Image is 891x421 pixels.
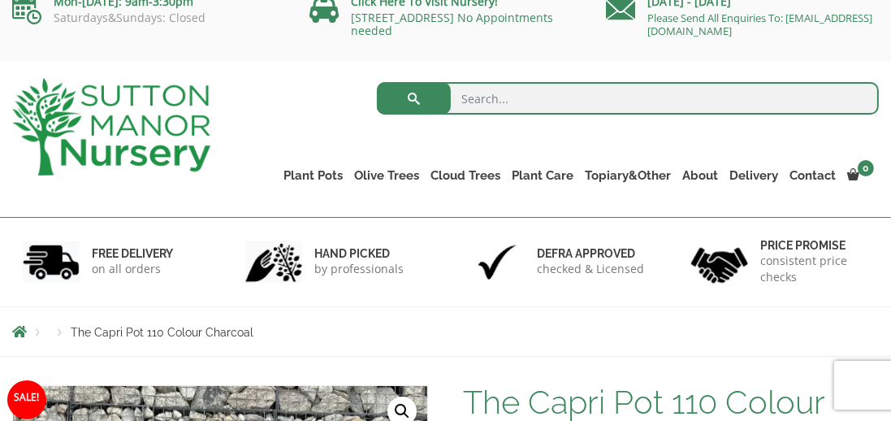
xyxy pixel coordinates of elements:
p: on all orders [92,261,173,277]
p: consistent price checks [760,253,868,285]
p: Saturdays&Sundays: Closed [12,11,285,24]
a: Plant Pots [278,164,348,187]
a: Plant Care [506,164,579,187]
img: 1.jpg [23,241,80,283]
img: 2.jpg [245,241,302,283]
img: logo [12,78,210,176]
span: 0 [858,160,874,176]
p: checked & Licensed [538,261,645,277]
a: Topiary&Other [579,164,677,187]
span: Sale! [7,380,46,419]
a: [STREET_ADDRESS] No Appointments needed [351,10,553,38]
span: The Capri Pot 110 Colour Charcoal [71,326,253,339]
img: 4.jpg [691,237,748,287]
a: About [677,164,724,187]
h6: Price promise [760,238,868,253]
p: by professionals [314,261,404,277]
nav: Breadcrumbs [12,325,879,338]
img: 3.jpg [469,241,526,283]
a: Delivery [724,164,784,187]
a: Contact [784,164,841,187]
h6: hand picked [314,246,404,261]
h6: Defra approved [538,246,645,261]
input: Search... [377,82,879,115]
a: Cloud Trees [425,164,506,187]
a: Please Send All Enquiries To: [EMAIL_ADDRESS][DOMAIN_NAME] [647,11,872,38]
a: Olive Trees [348,164,425,187]
h6: FREE DELIVERY [92,246,173,261]
a: 0 [841,164,879,187]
